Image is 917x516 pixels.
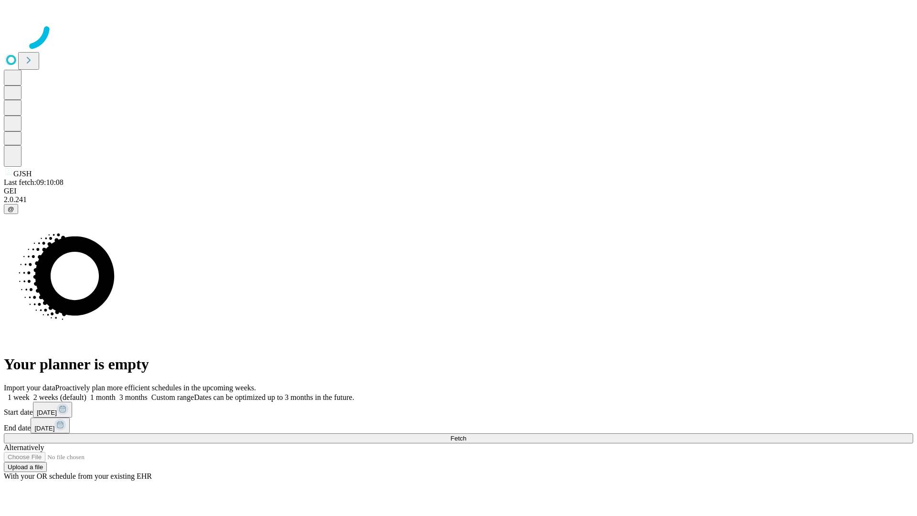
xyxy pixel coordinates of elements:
[33,402,72,418] button: [DATE]
[33,393,86,401] span: 2 weeks (default)
[4,433,913,443] button: Fetch
[13,170,32,178] span: GJSH
[151,393,194,401] span: Custom range
[4,402,913,418] div: Start date
[4,355,913,373] h1: Your planner is empty
[31,418,70,433] button: [DATE]
[8,393,30,401] span: 1 week
[4,443,44,451] span: Alternatively
[450,435,466,442] span: Fetch
[34,425,54,432] span: [DATE]
[90,393,116,401] span: 1 month
[4,418,913,433] div: End date
[4,462,47,472] button: Upload a file
[4,187,913,195] div: GEI
[8,205,14,213] span: @
[4,195,913,204] div: 2.0.241
[4,384,55,392] span: Import your data
[4,472,152,480] span: With your OR schedule from your existing EHR
[55,384,256,392] span: Proactively plan more efficient schedules in the upcoming weeks.
[119,393,148,401] span: 3 months
[37,409,57,416] span: [DATE]
[4,178,64,186] span: Last fetch: 09:10:08
[194,393,354,401] span: Dates can be optimized up to 3 months in the future.
[4,204,18,214] button: @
